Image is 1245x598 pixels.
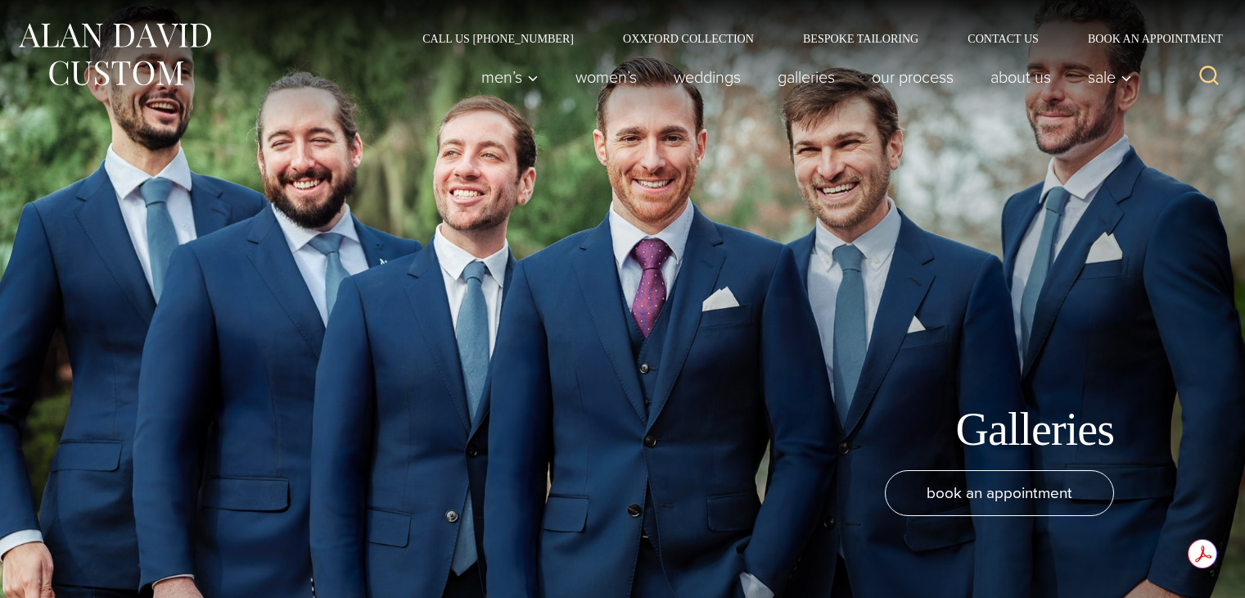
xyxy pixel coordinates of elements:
[16,18,213,91] img: Alan David Custom
[656,61,760,93] a: weddings
[778,33,943,44] a: Bespoke Tailoring
[481,69,539,85] span: Men’s
[943,33,1063,44] a: Contact Us
[760,61,854,93] a: Galleries
[927,481,1072,505] span: book an appointment
[1088,69,1132,85] span: Sale
[463,61,1141,93] nav: Primary Navigation
[398,33,598,44] a: Call Us [PHONE_NUMBER]
[885,470,1114,516] a: book an appointment
[972,61,1070,93] a: About Us
[956,402,1115,457] h1: Galleries
[598,33,778,44] a: Oxxford Collection
[854,61,972,93] a: Our Process
[1063,33,1229,44] a: Book an Appointment
[1189,57,1229,97] button: View Search Form
[557,61,656,93] a: Women’s
[398,33,1229,44] nav: Secondary Navigation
